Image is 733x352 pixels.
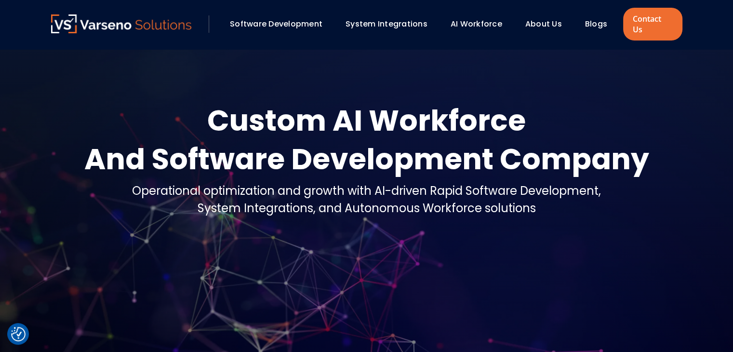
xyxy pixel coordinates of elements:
div: And Software Development Company [84,140,649,178]
img: Varseno Solutions – Product Engineering & IT Services [51,14,192,33]
div: Blogs [580,16,621,32]
a: AI Workforce [451,18,502,29]
a: About Us [525,18,562,29]
div: AI Workforce [446,16,516,32]
a: Varseno Solutions – Product Engineering & IT Services [51,14,192,34]
a: Contact Us [623,8,682,41]
a: Blogs [585,18,607,29]
div: System Integrations [341,16,441,32]
div: About Us [520,16,575,32]
div: Custom AI Workforce [84,101,649,140]
img: Revisit consent button [11,327,26,341]
div: Operational optimization and growth with AI-driven Rapid Software Development, [132,182,601,200]
div: Software Development [225,16,336,32]
button: Cookie Settings [11,327,26,341]
a: System Integrations [346,18,427,29]
div: System Integrations, and Autonomous Workforce solutions [132,200,601,217]
a: Software Development [230,18,322,29]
